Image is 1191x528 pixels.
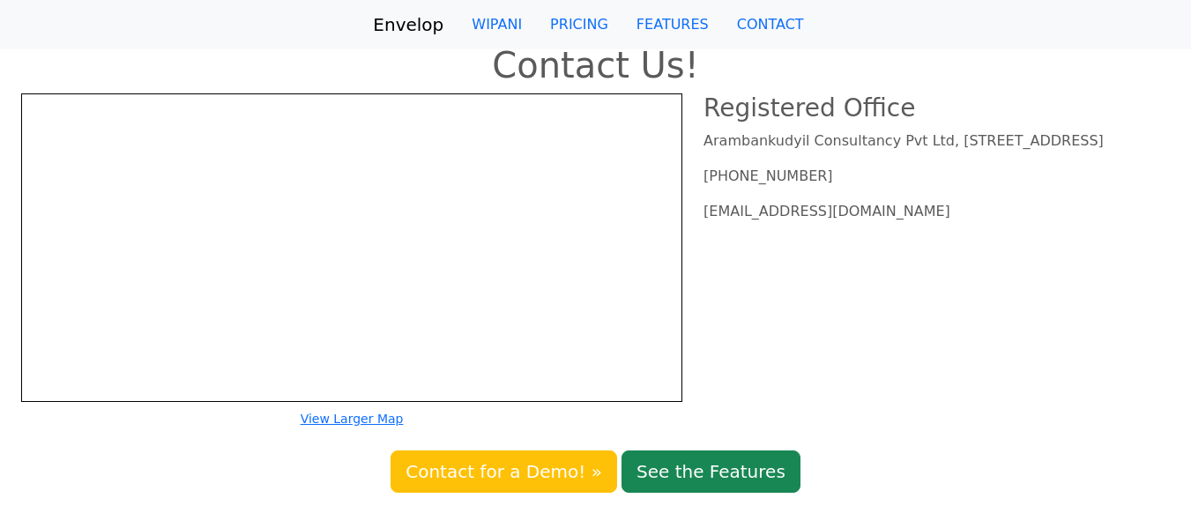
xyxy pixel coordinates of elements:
p: Arambankudyil Consultancy Pvt Ltd, [STREET_ADDRESS] [703,130,1170,152]
a: See the Features [622,450,800,493]
p: [PHONE_NUMBER] [703,166,1170,187]
a: PRICING [536,7,622,42]
a: View Larger Map [301,412,404,426]
p: [EMAIL_ADDRESS][DOMAIN_NAME] [703,201,1170,222]
h3: Registered Office [703,93,1170,123]
a: CONTACT [723,7,818,42]
a: Contact for a Demo! » [391,450,617,493]
a: FEATURES [622,7,723,42]
h1: Contact Us! [11,44,1180,86]
a: WIPANI [458,7,536,42]
a: Envelop [373,7,443,42]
